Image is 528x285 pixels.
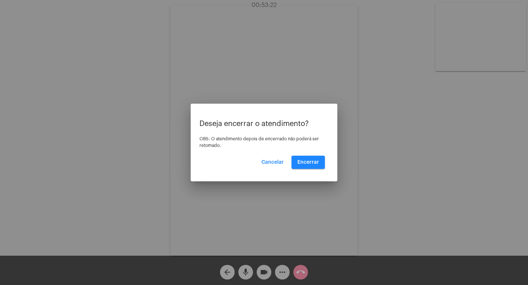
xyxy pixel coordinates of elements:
[199,120,329,128] p: Deseja encerrar o atendimento?
[256,156,290,169] button: Cancelar
[261,160,284,165] span: Cancelar
[291,156,325,169] button: Encerrar
[297,160,319,165] span: Encerrar
[199,137,319,148] span: OBS: O atendimento depois de encerrado não poderá ser retomado.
